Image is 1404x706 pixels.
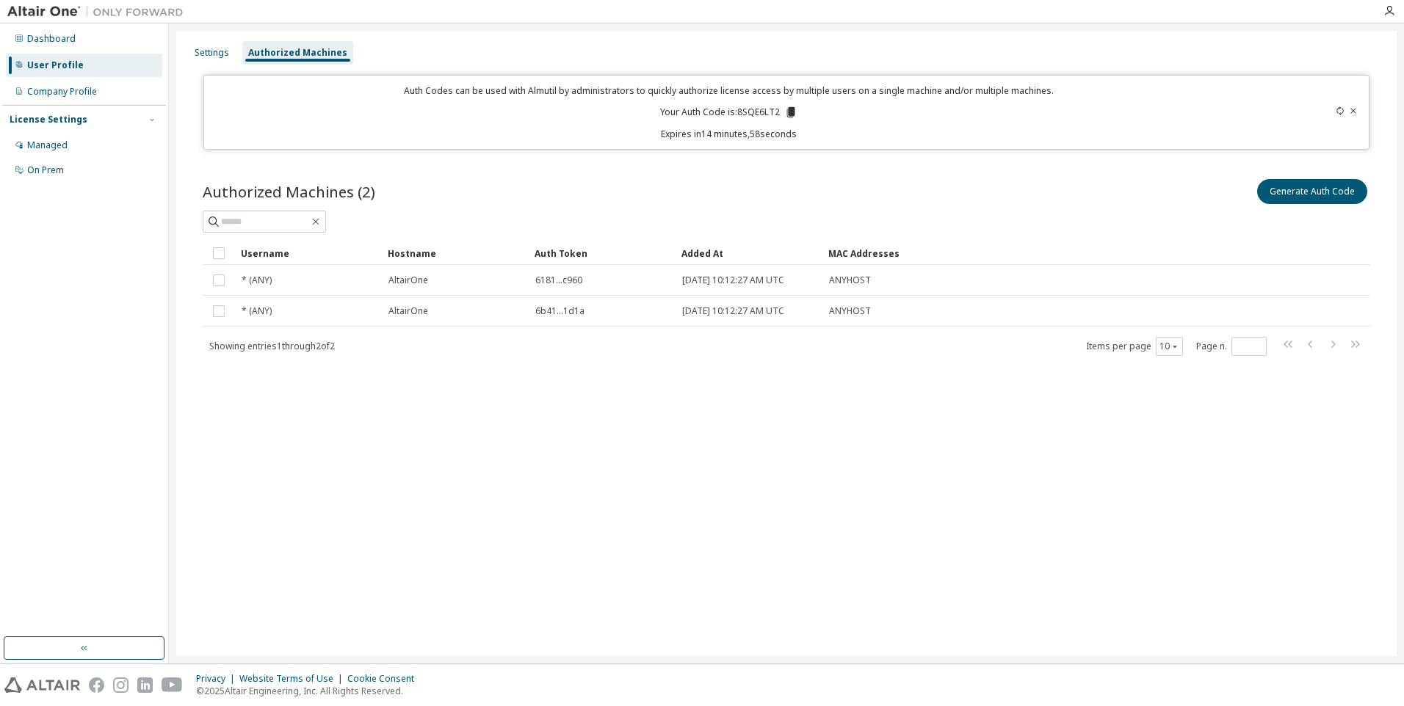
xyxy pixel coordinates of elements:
[203,181,375,202] span: Authorized Machines (2)
[27,86,97,98] div: Company Profile
[195,47,229,59] div: Settings
[829,305,871,317] span: ANYHOST
[535,274,582,286] span: 6181...c960
[209,340,335,352] span: Showing entries 1 through 2 of 2
[248,47,347,59] div: Authorized Machines
[137,677,153,693] img: linkedin.svg
[828,241,1216,265] div: MAC Addresses
[388,305,428,317] span: AltairOne
[27,59,84,71] div: User Profile
[535,241,670,265] div: Auth Token
[347,673,423,685] div: Cookie Consent
[1159,341,1179,352] button: 10
[682,274,784,286] span: [DATE] 10:12:27 AM UTC
[213,128,1246,140] p: Expires in 14 minutes, 58 seconds
[10,114,87,125] div: License Settings
[242,305,272,317] span: * (ANY)
[113,677,129,693] img: instagram.svg
[1257,179,1367,204] button: Generate Auth Code
[27,164,64,176] div: On Prem
[196,685,423,697] p: © 2025 Altair Engineering, Inc. All Rights Reserved.
[388,274,428,286] span: AltairOne
[682,305,784,317] span: [DATE] 10:12:27 AM UTC
[241,241,376,265] div: Username
[388,241,523,265] div: Hostname
[1196,337,1267,356] span: Page n.
[681,241,817,265] div: Added At
[27,33,76,45] div: Dashboard
[196,673,239,685] div: Privacy
[89,677,104,693] img: facebook.svg
[1086,337,1183,356] span: Items per page
[213,84,1246,97] p: Auth Codes can be used with Almutil by administrators to quickly authorize license access by mult...
[242,274,272,286] span: * (ANY)
[239,673,347,685] div: Website Terms of Use
[829,274,871,286] span: ANYHOST
[7,4,191,19] img: Altair One
[535,305,585,317] span: 6b41...1d1a
[4,677,80,693] img: altair_logo.svg
[162,677,183,693] img: youtube.svg
[660,106,797,119] p: Your Auth Code is: 8SQE6LT2
[27,139,68,151] div: Managed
